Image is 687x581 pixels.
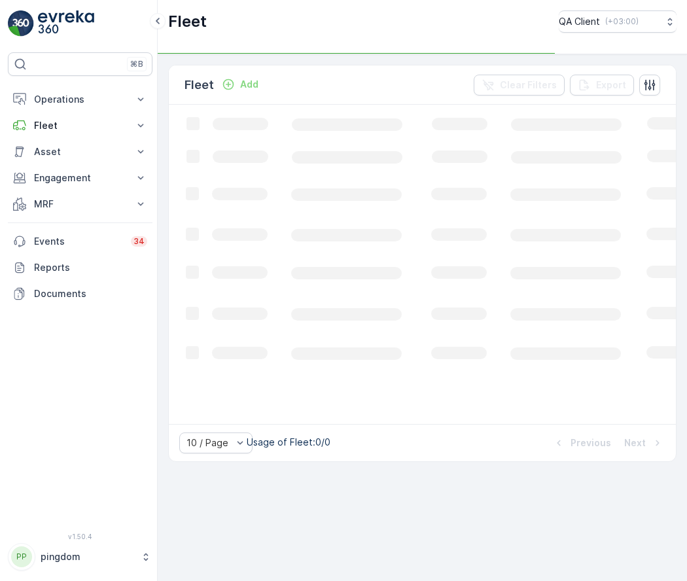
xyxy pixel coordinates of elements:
[551,435,612,451] button: Previous
[130,59,143,69] p: ⌘B
[559,15,600,28] p: QA Client
[570,75,634,96] button: Export
[185,76,214,94] p: Fleet
[168,11,207,32] p: Fleet
[8,139,152,165] button: Asset
[34,171,126,185] p: Engagement
[596,79,626,92] p: Export
[38,10,94,37] img: logo_light-DOdMpM7g.png
[8,255,152,281] a: Reports
[474,75,565,96] button: Clear Filters
[8,86,152,113] button: Operations
[11,546,32,567] div: PP
[8,10,34,37] img: logo
[34,287,147,300] p: Documents
[559,10,677,33] button: QA Client(+03:00)
[8,228,152,255] a: Events34
[34,235,123,248] p: Events
[240,78,258,91] p: Add
[8,533,152,540] span: v 1.50.4
[605,16,639,27] p: ( +03:00 )
[247,436,330,449] p: Usage of Fleet : 0/0
[8,165,152,191] button: Engagement
[8,191,152,217] button: MRF
[623,435,665,451] button: Next
[8,543,152,571] button: PPpingdom
[217,77,264,92] button: Add
[500,79,557,92] p: Clear Filters
[8,281,152,307] a: Documents
[34,145,126,158] p: Asset
[41,550,134,563] p: pingdom
[34,93,126,106] p: Operations
[571,436,611,449] p: Previous
[34,119,126,132] p: Fleet
[133,236,145,247] p: 34
[34,261,147,274] p: Reports
[8,113,152,139] button: Fleet
[624,436,646,449] p: Next
[34,198,126,211] p: MRF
